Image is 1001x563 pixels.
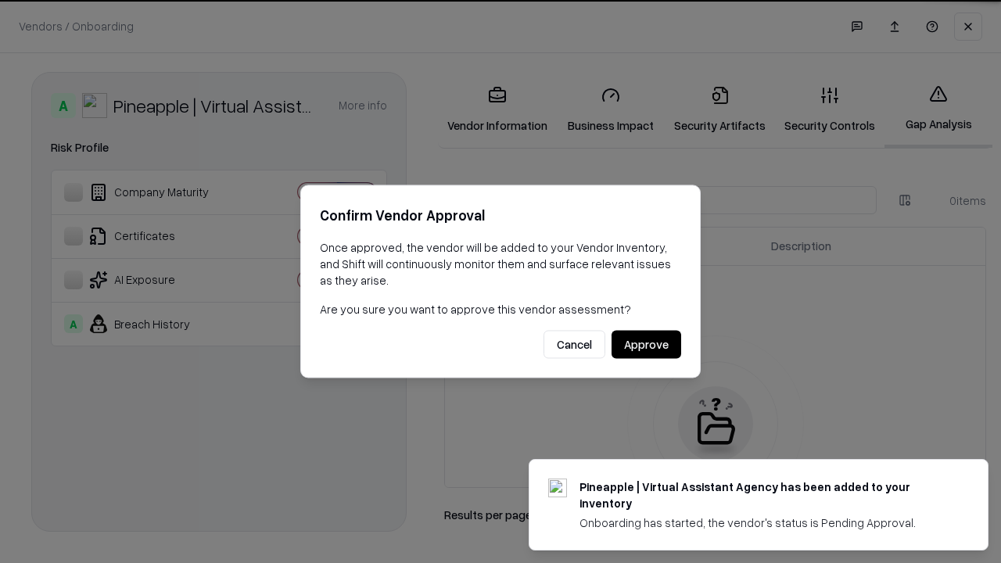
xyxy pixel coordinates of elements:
img: trypineapple.com [548,479,567,497]
h2: Confirm Vendor Approval [320,204,681,227]
div: Onboarding has started, the vendor's status is Pending Approval. [579,515,950,531]
button: Cancel [544,331,605,359]
p: Are you sure you want to approve this vendor assessment? [320,301,681,317]
p: Once approved, the vendor will be added to your Vendor Inventory, and Shift will continuously mon... [320,239,681,289]
div: Pineapple | Virtual Assistant Agency has been added to your inventory [579,479,950,511]
button: Approve [612,331,681,359]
